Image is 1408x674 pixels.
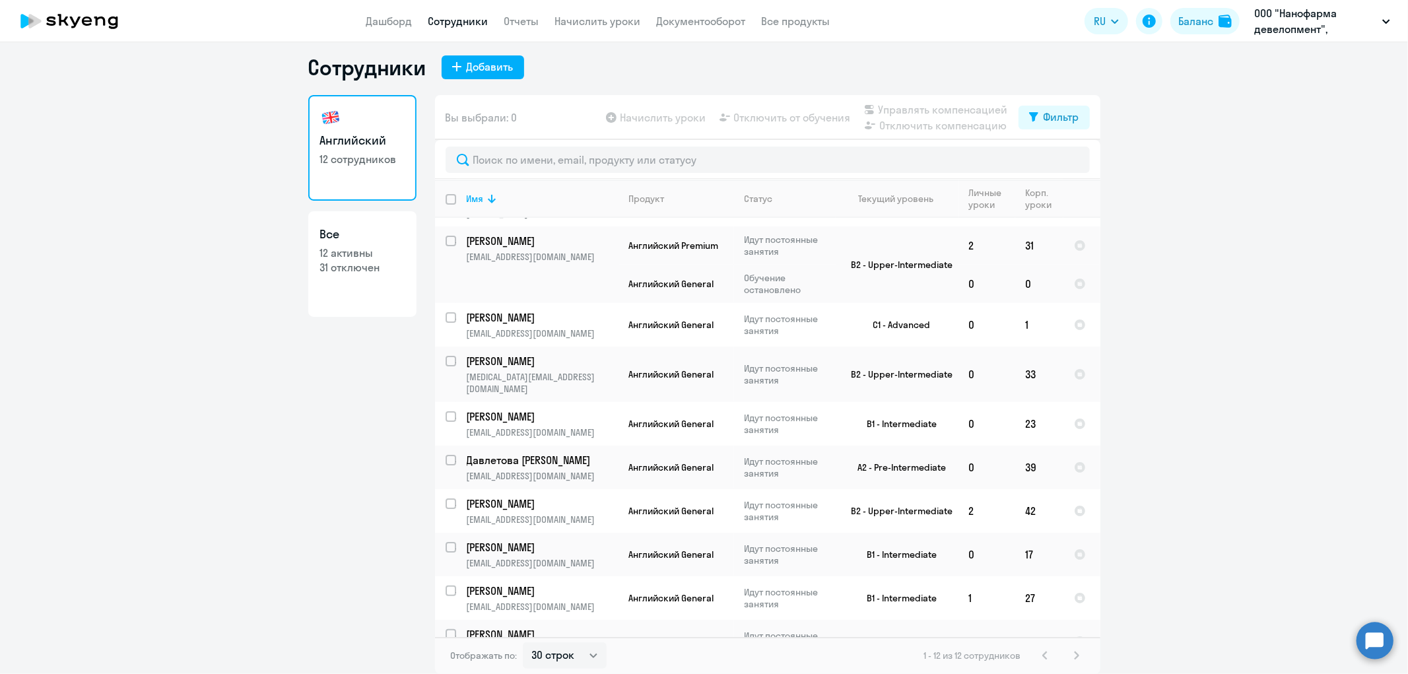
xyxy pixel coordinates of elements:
[467,354,618,368] a: [PERSON_NAME]
[1015,303,1063,347] td: 1
[745,586,835,610] p: Идут постоянные занятия
[1015,620,1063,663] td: 23
[467,193,618,205] div: Имя
[836,347,958,402] td: B2 - Upper-Intermediate
[320,260,405,275] p: 31 отключен
[1085,8,1128,34] button: RU
[629,592,714,604] span: Английский General
[467,234,618,248] a: [PERSON_NAME]
[467,453,616,467] p: Давлетова [PERSON_NAME]
[745,234,835,257] p: Идут постоянные занятия
[1015,226,1063,265] td: 31
[467,627,618,642] a: [PERSON_NAME]
[958,620,1015,663] td: 0
[958,303,1015,347] td: 0
[836,303,958,347] td: C1 - Advanced
[308,54,426,81] h1: Сотрудники
[1170,8,1240,34] button: Балансbalance
[1015,533,1063,576] td: 17
[1015,446,1063,489] td: 39
[629,240,719,252] span: Английский Premium
[504,15,539,28] a: Отчеты
[467,584,616,598] p: [PERSON_NAME]
[366,15,413,28] a: Дашборд
[836,489,958,533] td: B2 - Upper-Intermediate
[442,55,524,79] button: Добавить
[1015,265,1063,303] td: 0
[446,110,518,125] span: Вы выбрали: 0
[745,630,835,654] p: Идут постоянные занятия
[1248,5,1397,37] button: ООО "Нанофарма девелопмент", НАНОФАРМА ДЕВЕЛОПМЕНТ, ООО
[1026,187,1063,211] div: Корп. уроки
[467,540,618,555] a: [PERSON_NAME]
[836,402,958,446] td: B1 - Intermediate
[320,246,405,260] p: 12 активны
[629,461,714,473] span: Английский General
[1015,347,1063,402] td: 33
[1015,576,1063,620] td: 27
[969,187,1015,211] div: Личные уроки
[958,446,1015,489] td: 0
[836,533,958,576] td: B1 - Intermediate
[745,272,835,296] p: Обучение остановлено
[467,409,616,424] p: [PERSON_NAME]
[745,193,773,205] div: Статус
[1015,402,1063,446] td: 23
[629,549,714,560] span: Английский General
[320,226,405,243] h3: Все
[555,15,641,28] a: Начислить уроки
[467,470,618,482] p: [EMAIL_ADDRESS][DOMAIN_NAME]
[1019,106,1090,129] button: Фильтр
[745,313,835,337] p: Идут постоянные занятия
[629,636,714,648] span: Английский General
[745,499,835,523] p: Идут постоянные занятия
[1219,15,1232,28] img: balance
[836,446,958,489] td: A2 - Pre-Intermediate
[629,278,714,290] span: Английский General
[629,319,714,331] span: Английский General
[320,152,405,166] p: 12 сотрудников
[320,107,341,128] img: english
[657,15,746,28] a: Документооборот
[428,15,488,28] a: Сотрудники
[1044,109,1079,125] div: Фильтр
[846,193,958,205] div: Текущий уровень
[467,327,618,339] p: [EMAIL_ADDRESS][DOMAIN_NAME]
[1178,13,1213,29] div: Баланс
[451,650,518,661] span: Отображать по:
[836,226,958,303] td: B2 - Upper-Intermediate
[467,310,618,325] a: [PERSON_NAME]
[629,193,665,205] div: Продукт
[308,95,417,201] a: Английский12 сотрудников
[467,453,618,467] a: Давлетова [PERSON_NAME]
[958,347,1015,402] td: 0
[958,402,1015,446] td: 0
[320,132,405,149] h3: Английский
[836,576,958,620] td: B1 - Intermediate
[446,147,1090,173] input: Поиск по имени, email, продукту или статусу
[467,59,514,75] div: Добавить
[745,412,835,436] p: Идут постоянные занятия
[958,576,1015,620] td: 1
[745,543,835,566] p: Идут постоянные занятия
[467,193,484,205] div: Имя
[762,15,830,28] a: Все продукты
[629,505,714,517] span: Английский General
[467,354,616,368] p: [PERSON_NAME]
[1094,13,1106,29] span: RU
[467,310,616,325] p: [PERSON_NAME]
[924,650,1021,661] span: 1 - 12 из 12 сотрудников
[467,234,616,248] p: [PERSON_NAME]
[467,540,616,555] p: [PERSON_NAME]
[958,489,1015,533] td: 2
[745,362,835,386] p: Идут постоянные занятия
[467,251,618,263] p: [EMAIL_ADDRESS][DOMAIN_NAME]
[467,496,616,511] p: [PERSON_NAME]
[745,455,835,479] p: Идут постоянные занятия
[858,193,933,205] div: Текущий уровень
[1254,5,1377,37] p: ООО "Нанофарма девелопмент", НАНОФАРМА ДЕВЕЛОПМЕНТ, ООО
[467,426,618,438] p: [EMAIL_ADDRESS][DOMAIN_NAME]
[958,533,1015,576] td: 0
[467,557,618,569] p: [EMAIL_ADDRESS][DOMAIN_NAME]
[467,409,618,424] a: [PERSON_NAME]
